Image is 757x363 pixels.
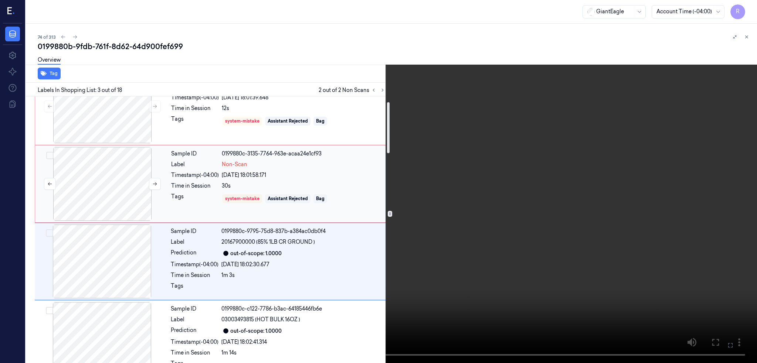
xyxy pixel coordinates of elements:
[222,94,385,102] div: [DATE] 18:01:39.648
[171,282,218,294] div: Tags
[38,34,56,40] span: 74 of 313
[38,86,122,94] span: Labels In Shopping List: 3 out of 18
[221,271,386,279] div: 1m 3s
[171,316,218,323] div: Label
[222,182,385,190] div: 30s
[171,261,218,268] div: Timestamp (-04:00)
[46,229,53,237] button: Select row
[222,105,385,112] div: 12s
[221,227,386,235] div: 0199880c-9795-75d8-837b-a384ac0db0f4
[230,327,282,335] div: out-of-scope: 1.0000
[221,316,300,323] span: 03003493815 (HOT BULK 16OZ )
[230,250,282,257] div: out-of-scope: 1.0000
[171,115,219,127] div: Tags
[171,338,218,346] div: Timestamp (-04:00)
[319,86,387,95] span: 2 out of 2 Non Scans
[38,56,61,65] a: Overview
[225,118,259,124] div: system-mistake
[171,150,219,158] div: Sample ID
[171,238,218,246] div: Label
[221,305,386,313] div: 0199880c-c122-7786-b3ac-64185446fb6e
[171,227,218,235] div: Sample ID
[268,118,308,124] div: Assistant Rejected
[730,4,745,19] button: R
[171,182,219,190] div: Time in Session
[222,150,385,158] div: 0199880c-3135-7764-963e-acaa24e1cf93
[171,349,218,357] div: Time in Session
[171,305,218,313] div: Sample ID
[221,338,386,346] div: [DATE] 18:02:41.314
[171,161,219,168] div: Label
[171,94,219,102] div: Timestamp (-04:00)
[225,195,259,202] div: system-mistake
[268,195,308,202] div: Assistant Rejected
[171,193,219,205] div: Tags
[46,152,54,159] button: Select row
[38,68,61,79] button: Tag
[171,171,219,179] div: Timestamp (-04:00)
[221,349,386,357] div: 1m 14s
[171,271,218,279] div: Time in Session
[171,326,218,335] div: Prediction
[171,249,218,258] div: Prediction
[222,171,385,179] div: [DATE] 18:01:58.171
[222,161,247,168] span: Non-Scan
[221,238,315,246] span: 20167900000 (85% 1LB CR GROUND )
[316,118,325,124] div: Bag
[46,307,53,314] button: Select row
[221,261,386,268] div: [DATE] 18:02:30.677
[38,41,751,52] div: 0199880b-9fdb-761f-8d62-64d900fef699
[316,195,325,202] div: Bag
[171,105,219,112] div: Time in Session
